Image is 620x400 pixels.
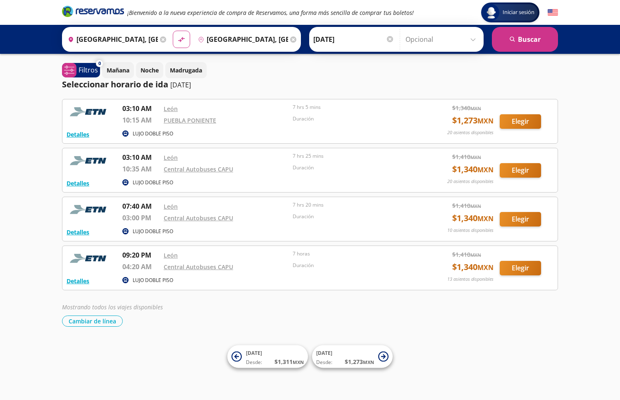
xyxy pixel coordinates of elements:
span: $ 1,340 [452,261,494,273]
em: Mostrando todos los viajes disponibles [62,303,163,311]
small: MXN [470,105,481,111]
p: 7 horas [293,250,417,258]
p: Noche [141,66,159,75]
em: ¡Bienvenido a la nueva experiencia de compra de Reservamos, una forma más sencilla de comprar tus... [127,9,414,17]
i: Brand Logo [62,5,124,17]
a: León [164,154,178,161]
span: $ 1,340 [452,212,494,224]
a: León [164,105,178,113]
p: 20 asientos disponibles [447,129,494,136]
span: 0 [98,60,101,67]
p: Madrugada [170,66,202,75]
p: LUJO DOBLE PISO [133,277,173,284]
p: 10 asientos disponibles [447,227,494,234]
button: Mañana [102,62,134,78]
p: Duración [293,262,417,269]
a: PUEBLA PONIENTE [164,116,216,124]
p: Filtros [79,65,98,75]
span: $ 1,311 [274,357,304,366]
button: Buscar [492,27,558,52]
p: [DATE] [170,80,191,90]
p: 04:20 AM [122,262,160,272]
small: MXN [363,359,374,365]
a: León [164,202,178,210]
p: Duración [293,213,417,220]
p: Duración [293,164,417,171]
small: MXN [470,252,481,258]
span: $ 1,340 [452,104,481,112]
input: Elegir Fecha [313,29,394,50]
a: Central Autobuses CAPU [164,263,233,271]
span: Iniciar sesión [499,8,538,17]
button: Elegir [500,163,541,178]
span: $ 1,410 [452,152,481,161]
span: $ 1,273 [345,357,374,366]
img: RESERVAMOS [67,250,112,267]
p: 13 asientos disponibles [447,276,494,283]
p: 7 hrs 20 mins [293,201,417,209]
a: Central Autobuses CAPU [164,214,233,222]
button: Detalles [67,277,89,285]
a: Brand Logo [62,5,124,20]
button: Noche [136,62,163,78]
p: 03:00 PM [122,213,160,223]
input: Buscar Origen [64,29,158,50]
small: MXN [470,154,481,160]
p: 03:10 AM [122,104,160,113]
img: RESERVAMOS [67,152,112,169]
span: $ 1,410 [452,201,481,210]
p: LUJO DOBLE PISO [133,228,173,235]
button: English [548,7,558,18]
span: [DATE] [246,349,262,357]
button: Elegir [500,212,541,227]
button: [DATE]Desde:$1,311MXN [227,345,308,368]
p: 20 asientos disponibles [447,178,494,185]
p: LUJO DOBLE PISO [133,179,173,186]
small: MXN [293,359,304,365]
span: $ 1,410 [452,250,481,259]
small: MXN [477,165,494,174]
button: 0Filtros [62,63,100,77]
button: Elegir [500,261,541,275]
button: Madrugada [165,62,207,78]
p: 7 hrs 25 mins [293,152,417,160]
p: Mañana [107,66,129,75]
button: Detalles [67,130,89,139]
span: $ 1,340 [452,163,494,176]
p: Seleccionar horario de ida [62,78,168,91]
input: Opcional [405,29,479,50]
p: 09:20 PM [122,250,160,260]
button: Cambiar de línea [62,316,123,327]
p: 7 hrs 5 mins [293,104,417,111]
img: RESERVAMOS [67,104,112,120]
small: MXN [477,214,494,223]
button: Detalles [67,228,89,236]
p: 07:40 AM [122,201,160,211]
a: Central Autobuses CAPU [164,165,233,173]
span: $ 1,273 [452,114,494,127]
span: Desde: [316,359,332,366]
span: [DATE] [316,349,332,357]
span: Desde: [246,359,262,366]
p: 10:15 AM [122,115,160,125]
p: 10:35 AM [122,164,160,174]
small: MXN [477,263,494,272]
button: [DATE]Desde:$1,273MXN [312,345,393,368]
input: Buscar Destino [195,29,288,50]
p: 03:10 AM [122,152,160,162]
p: LUJO DOBLE PISO [133,130,173,137]
p: Duración [293,115,417,123]
img: RESERVAMOS [67,201,112,218]
small: MXN [477,116,494,125]
small: MXN [470,203,481,209]
button: Detalles [67,179,89,188]
a: León [164,251,178,259]
button: Elegir [500,114,541,129]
